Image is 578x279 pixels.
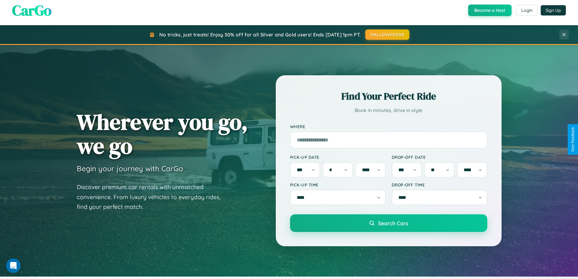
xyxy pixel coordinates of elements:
button: Sign Up [541,5,566,15]
label: Pick-up Date [290,155,386,160]
span: Search Cars [378,220,408,226]
button: Become a Host [468,5,512,16]
iframe: Intercom live chat [6,258,21,273]
h2: Find Your Perfect Ride [290,90,487,103]
p: Discover premium car rentals with unmatched convenience. From luxury vehicles to everyday rides, ... [77,182,228,212]
span: No tricks, just treats! Enjoy 30% off for all Silver and Gold users! Ends [DATE] 1pm PT. [159,32,361,38]
label: Drop-off Time [392,182,487,187]
p: Book in minutes, drive in style [290,106,487,115]
label: Drop-off Date [392,155,487,160]
button: Login [516,5,538,16]
button: Search Cars [290,214,487,232]
div: Give Feedback [571,127,575,152]
h3: Begin your journey with CarGo [77,164,183,173]
span: CarGo [12,0,52,20]
label: Pick-up Time [290,182,386,187]
h1: Wherever you go, we go [77,110,248,158]
label: Where [290,124,487,129]
button: HALLOWEEN30 [365,29,409,40]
